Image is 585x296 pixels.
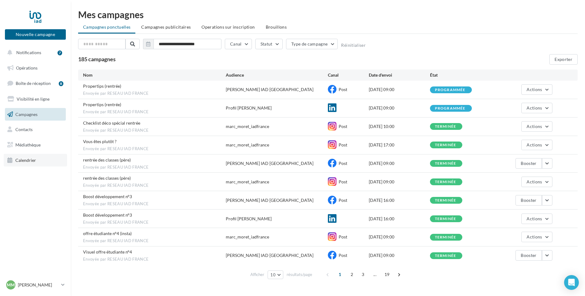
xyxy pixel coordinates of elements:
[521,177,552,187] button: Actions
[83,91,226,96] span: Envoyée par RESEAU IAD FRANCE
[201,24,255,30] span: Operations sur inscription
[255,39,283,49] button: Statut
[15,142,41,147] span: Médiathèque
[339,161,347,166] span: Post
[369,234,430,240] div: [DATE] 09:00
[339,198,347,203] span: Post
[430,72,491,78] div: État
[78,56,116,62] span: 185 campagnes
[341,43,366,48] button: Réinitialiser
[226,105,272,111] div: Profil [PERSON_NAME]
[83,183,226,188] span: Envoyée par RESEAU IAD FRANCE
[369,216,430,222] div: [DATE] 16:00
[435,235,456,239] div: terminée
[527,234,542,239] span: Actions
[335,270,345,279] span: 1
[15,111,38,117] span: Campagnes
[4,138,67,151] a: Médiathèque
[382,270,392,279] span: 19
[226,197,313,203] div: [PERSON_NAME] IAD [GEOGRAPHIC_DATA]
[83,194,132,199] span: Boost développement n°3
[515,195,542,206] button: Booster
[83,102,121,107] span: Propertips (rentrée)
[4,93,67,106] a: Visibilité en ligne
[527,87,542,92] span: Actions
[83,257,226,262] span: Envoyée par RESEAU IAD FRANCE
[515,250,542,261] button: Booster
[226,160,313,166] div: [PERSON_NAME] IAD [GEOGRAPHIC_DATA]
[83,175,131,181] span: rentrée des classes (père)
[226,216,272,222] div: Profil [PERSON_NAME]
[339,87,347,92] span: Post
[83,120,140,126] span: Checklist déco spécial rentrée
[339,179,347,184] span: Post
[339,253,347,258] span: Post
[4,123,67,136] a: Contacts
[339,234,347,239] span: Post
[4,62,67,74] a: Opérations
[226,179,269,185] div: marc_moret_iadfrance
[527,105,542,110] span: Actions
[15,127,33,132] span: Contacts
[250,272,264,278] span: Afficher
[435,198,456,202] div: terminée
[435,125,456,129] div: terminée
[270,272,276,277] span: 10
[435,217,456,221] div: terminée
[7,282,15,288] span: MM
[83,139,117,144] span: Vous êtes plutôt ?
[226,252,313,258] div: [PERSON_NAME] IAD [GEOGRAPHIC_DATA]
[226,123,269,130] div: marc_moret_iadfrance
[226,234,269,240] div: marc_moret_iadfrance
[58,50,62,55] div: 7
[83,128,226,133] span: Envoyée par RESEAU IAD FRANCE
[83,220,226,225] span: Envoyée par RESEAU IAD FRANCE
[83,238,226,244] span: Envoyée par RESEAU IAD FRANCE
[83,165,226,170] span: Envoyée par RESEAU IAD FRANCE
[435,88,466,92] div: programmée
[141,24,191,30] span: Campagnes publicitaires
[83,249,132,254] span: Visuel offre étudiante n°4
[435,180,456,184] div: terminée
[369,179,430,185] div: [DATE] 09:00
[521,214,552,224] button: Actions
[268,270,283,279] button: 10
[83,72,226,78] div: Nom
[369,197,430,203] div: [DATE] 16:00
[435,254,456,258] div: terminée
[358,270,368,279] span: 3
[83,201,226,207] span: Envoyée par RESEAU IAD FRANCE
[286,39,338,49] button: Type de campagne
[5,29,66,40] button: Nouvelle campagne
[15,158,36,163] span: Calendrier
[225,39,252,49] button: Canal
[527,142,542,147] span: Actions
[4,154,67,167] a: Calendrier
[339,142,347,147] span: Post
[16,81,51,86] span: Boîte de réception
[527,216,542,221] span: Actions
[226,86,313,93] div: [PERSON_NAME] IAD [GEOGRAPHIC_DATA]
[369,105,430,111] div: [DATE] 09:00
[83,109,226,115] span: Envoyée par RESEAU IAD FRANCE
[83,83,121,89] span: Propertips (rentrée)
[515,158,542,169] button: Booster
[347,270,357,279] span: 2
[226,72,328,78] div: Audience
[564,275,579,290] div: Open Intercom Messenger
[17,96,50,102] span: Visibilité en ligne
[369,252,430,258] div: [DATE] 09:00
[4,77,67,90] a: Boîte de réception8
[521,140,552,150] button: Actions
[435,162,456,166] div: terminée
[435,143,456,147] div: terminée
[370,270,380,279] span: ...
[369,142,430,148] div: [DATE] 17:00
[4,108,67,121] a: Campagnes
[369,86,430,93] div: [DATE] 09:00
[78,10,578,19] div: Mes campagnes
[266,24,287,30] span: Brouillons
[328,72,369,78] div: Canal
[83,212,132,218] span: Boost développement n°3
[521,103,552,113] button: Actions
